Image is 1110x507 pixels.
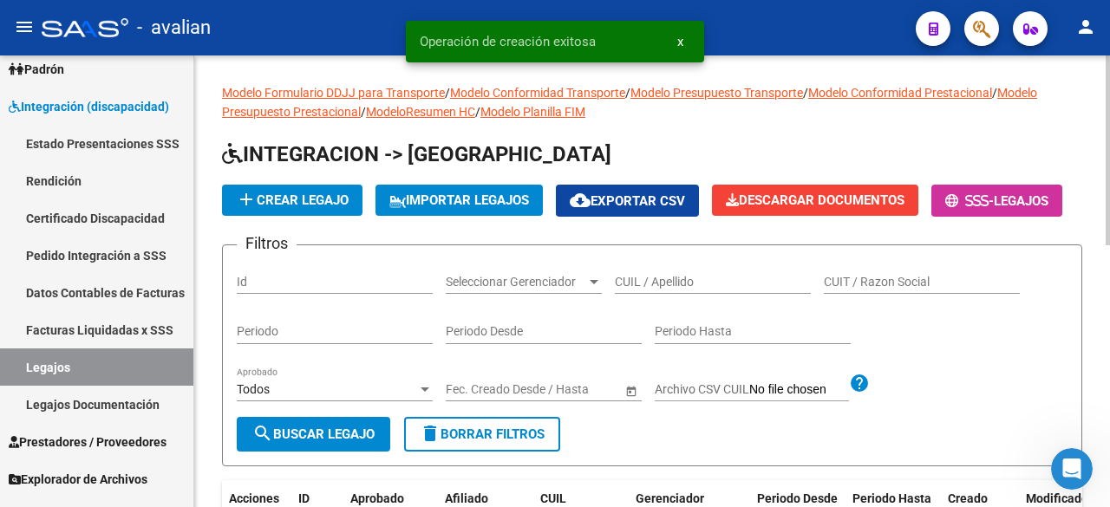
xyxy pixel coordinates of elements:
[303,7,336,40] button: Inicio
[82,374,96,388] button: Adjuntar un archivo
[1026,491,1088,505] span: Modificado
[757,491,838,505] span: Periodo Desde
[663,26,697,57] button: x
[14,296,165,335] div: Qué tenga lindo día.[PERSON_NAME] • Hace 1h
[28,107,271,141] div: [PERSON_NAME] a la espera de sus comentarios
[570,193,685,209] span: Exportar CSV
[712,185,918,216] button: Descargar Documentos
[808,86,992,100] a: Modelo Conformidad Prestacional
[14,166,333,205] div: VALERIA dice…
[514,382,599,397] input: End date
[366,105,475,119] a: ModeloResumen HC
[375,185,543,216] button: IMPORTAR LEGAJOS
[726,192,904,208] span: Descargar Documentos
[445,491,488,505] span: Afiliado
[9,97,169,116] span: Integración (discapacidad)
[242,166,333,204] div: Si ahora si
[540,491,566,505] span: CUIL
[14,57,138,95] div: ¿Pudo cargarlo?
[749,382,849,398] input: Archivo CSV CUIL
[15,338,332,367] textarea: Escribe un mensaje...
[450,86,625,100] a: Modelo Conformidad Transporte
[222,185,362,216] button: Crear Legajo
[1075,16,1096,37] mat-icon: person
[222,142,611,166] span: INTEGRACION -> [GEOGRAPHIC_DATA]
[14,244,333,296] div: VALERIA dice…
[404,417,560,452] button: Borrar Filtros
[420,426,545,442] span: Borrar Filtros
[11,7,44,40] button: go back
[14,97,333,166] div: Soporte dice…
[28,68,124,85] div: ¿Pudo cargarlo?
[236,192,349,208] span: Crear Legajo
[27,374,41,388] button: Selector de emoji
[237,417,390,452] button: Buscar Legajo
[137,9,211,47] span: - avalian
[49,10,77,37] img: Profile image for Fin
[630,86,803,100] a: Modelo Presupuesto Transporte
[945,193,994,209] span: -
[14,97,284,152] div: [PERSON_NAME] a la espera de sus comentarios
[480,105,585,119] a: Modelo Planilla FIM
[14,205,333,244] div: VALERIA dice…
[14,57,333,97] div: Soporte dice…
[849,373,870,393] mat-icon: help
[622,381,640,400] button: Open calendar
[994,193,1048,209] span: Legajos
[28,307,151,324] div: Qué tenga lindo día.
[420,423,441,444] mat-icon: delete
[948,491,988,505] span: Creado
[14,296,333,366] div: Ludmila dice…
[636,491,704,505] span: Gerenciador
[9,432,166,452] span: Prestadores / Proveedores
[556,185,699,217] button: Exportar CSV
[655,382,749,396] span: Archivo CSV CUIL
[236,189,257,210] mat-icon: add
[55,374,69,388] button: Selector de gif
[350,491,404,505] span: Aprobado
[852,491,931,505] span: Periodo Hasta
[84,16,105,29] h1: Fin
[389,192,529,208] span: IMPORTAR LEGAJOS
[209,244,333,283] div: buena jornada !
[261,205,333,243] div: gracias
[9,60,64,79] span: Padrón
[252,426,375,442] span: Buscar Legajo
[14,6,333,58] div: VALERIA dice…
[1051,448,1093,490] iframe: Intercom live chat
[237,382,270,396] span: Todos
[420,33,596,50] span: Operación de creación exitosa
[229,491,279,505] span: Acciones
[931,185,1062,217] button: -Legajos
[237,231,297,256] h3: Filtros
[252,423,273,444] mat-icon: search
[223,255,319,272] div: buena jornada !
[256,176,319,193] div: Si ahora si
[14,16,35,37] mat-icon: menu
[677,34,683,49] span: x
[570,190,591,211] mat-icon: cloud_download
[275,215,319,232] div: gracias
[446,275,586,289] span: Seleccionar Gerenciador
[297,367,325,395] button: Enviar un mensaje…
[446,382,499,397] input: Start date
[222,86,445,100] a: Modelo Formulario DDJJ para Transporte
[298,491,310,505] span: ID
[9,470,147,489] span: Explorador de Archivos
